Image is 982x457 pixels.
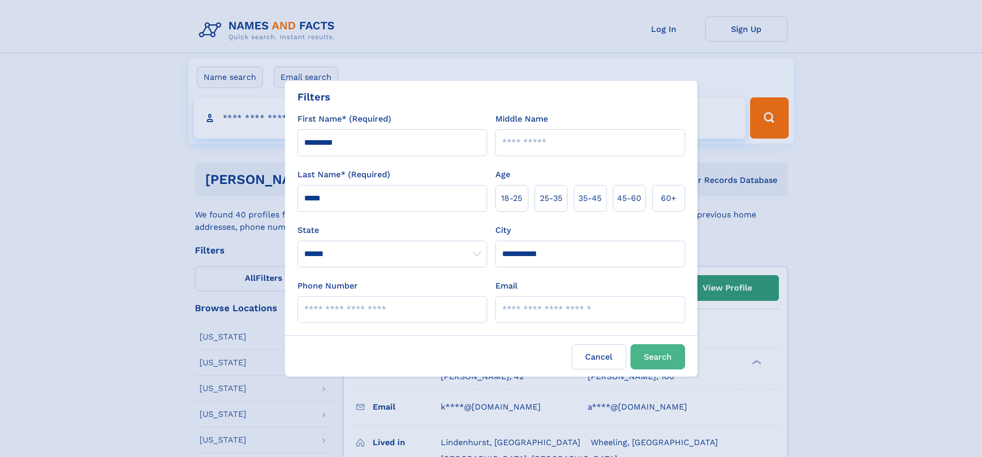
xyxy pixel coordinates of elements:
label: City [495,224,511,236]
div: Filters [297,89,330,105]
span: 25‑35 [540,192,562,205]
label: First Name* (Required) [297,113,391,125]
label: State [297,224,487,236]
label: Email [495,280,518,292]
label: Cancel [572,344,626,369]
span: 45‑60 [617,192,641,205]
label: Age [495,168,510,181]
button: Search [630,344,685,369]
label: Last Name* (Required) [297,168,390,181]
label: Phone Number [297,280,358,292]
span: 60+ [661,192,676,205]
span: 35‑45 [578,192,602,205]
label: Middle Name [495,113,548,125]
span: 18‑25 [501,192,522,205]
